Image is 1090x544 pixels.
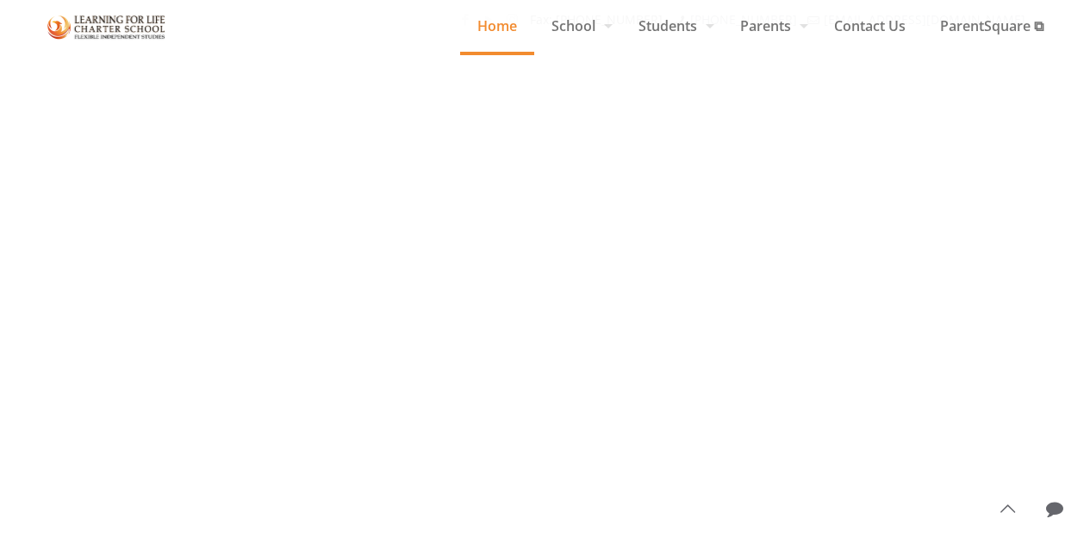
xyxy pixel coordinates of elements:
[817,13,923,39] span: Contact Us
[534,13,621,39] span: School
[923,13,1061,39] span: ParentSquare ⧉
[989,491,1025,527] a: Back to top icon
[723,13,817,39] span: Parents
[621,13,723,39] span: Students
[460,13,534,39] span: Home
[47,12,166,42] img: Home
